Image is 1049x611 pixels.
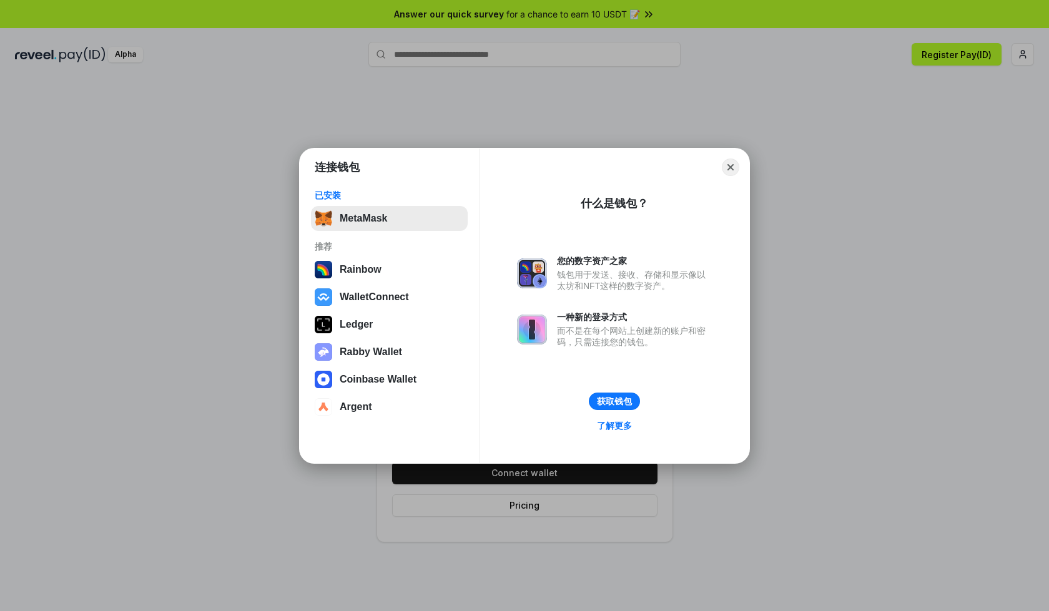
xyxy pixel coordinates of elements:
[315,261,332,278] img: svg+xml,%3Csvg%20width%3D%22120%22%20height%3D%22120%22%20viewBox%3D%220%200%20120%20120%22%20fil...
[311,285,468,310] button: WalletConnect
[340,319,373,330] div: Ledger
[581,196,648,211] div: 什么是钱包？
[597,396,632,407] div: 获取钱包
[315,210,332,227] img: svg+xml,%3Csvg%20fill%3D%22none%22%20height%3D%2233%22%20viewBox%3D%220%200%2035%2033%22%20width%...
[517,315,547,345] img: svg+xml,%3Csvg%20xmlns%3D%22http%3A%2F%2Fwww.w3.org%2F2000%2Fsvg%22%20fill%3D%22none%22%20viewBox...
[315,190,464,201] div: 已安装
[315,160,360,175] h1: 连接钱包
[311,206,468,231] button: MetaMask
[722,159,739,176] button: Close
[340,374,416,385] div: Coinbase Wallet
[340,401,372,413] div: Argent
[311,257,468,282] button: Rainbow
[557,255,712,266] div: 您的数字资产之家
[557,311,712,323] div: 一种新的登录方式
[340,291,409,303] div: WalletConnect
[311,394,468,419] button: Argent
[315,371,332,388] img: svg+xml,%3Csvg%20width%3D%2228%22%20height%3D%2228%22%20viewBox%3D%220%200%2028%2028%22%20fill%3D...
[340,264,382,275] div: Rainbow
[315,288,332,306] img: svg+xml,%3Csvg%20width%3D%2228%22%20height%3D%2228%22%20viewBox%3D%220%200%2028%2028%22%20fill%3D...
[517,258,547,288] img: svg+xml,%3Csvg%20xmlns%3D%22http%3A%2F%2Fwww.w3.org%2F2000%2Fsvg%22%20fill%3D%22none%22%20viewBox...
[311,367,468,392] button: Coinbase Wallet
[340,213,387,224] div: MetaMask
[589,418,639,434] a: 了解更多
[597,420,632,431] div: 了解更多
[315,241,464,252] div: 推荐
[557,269,712,291] div: 钱包用于发送、接收、存储和显示像以太坊和NFT这样的数字资产。
[311,340,468,364] button: Rabby Wallet
[311,312,468,337] button: Ledger
[340,346,402,358] div: Rabby Wallet
[315,398,332,416] img: svg+xml,%3Csvg%20width%3D%2228%22%20height%3D%2228%22%20viewBox%3D%220%200%2028%2028%22%20fill%3D...
[589,393,640,410] button: 获取钱包
[315,343,332,361] img: svg+xml,%3Csvg%20xmlns%3D%22http%3A%2F%2Fwww.w3.org%2F2000%2Fsvg%22%20fill%3D%22none%22%20viewBox...
[557,325,712,348] div: 而不是在每个网站上创建新的账户和密码，只需连接您的钱包。
[315,316,332,333] img: svg+xml,%3Csvg%20xmlns%3D%22http%3A%2F%2Fwww.w3.org%2F2000%2Fsvg%22%20width%3D%2228%22%20height%3...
